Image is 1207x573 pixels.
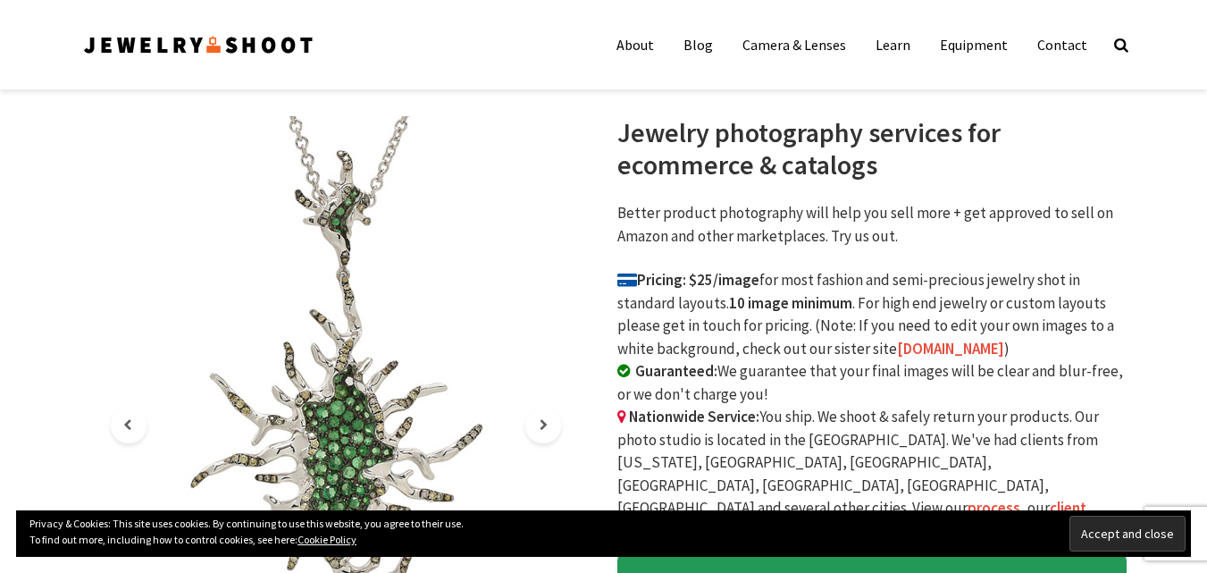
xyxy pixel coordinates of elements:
img: Jewelry Photographer Bay Area - San Francisco | Nationwide via Mail [81,30,315,59]
a: Cookie Policy [298,533,356,546]
input: Accept and close [1069,516,1186,552]
h1: Jewelry photography services for ecommerce & catalogs [617,116,1127,181]
b: Nationwide Service: [629,407,759,426]
b: Guaranteed: [635,361,717,381]
a: Camera & Lenses [729,27,859,63]
a: [DOMAIN_NAME] [897,339,1004,358]
b: 10 image minimum [729,293,852,313]
a: process [968,498,1020,518]
a: About [603,27,667,63]
a: Blog [670,27,726,63]
p: Better product photography will help you sell more + get approved to sell on Amazon and other mar... [617,202,1127,248]
a: Contact [1024,27,1101,63]
div: Privacy & Cookies: This site uses cookies. By continuing to use this website, you agree to their ... [16,510,1191,557]
b: Pricing: $25/image [617,270,759,290]
a: Learn [862,27,924,63]
a: Equipment [926,27,1021,63]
